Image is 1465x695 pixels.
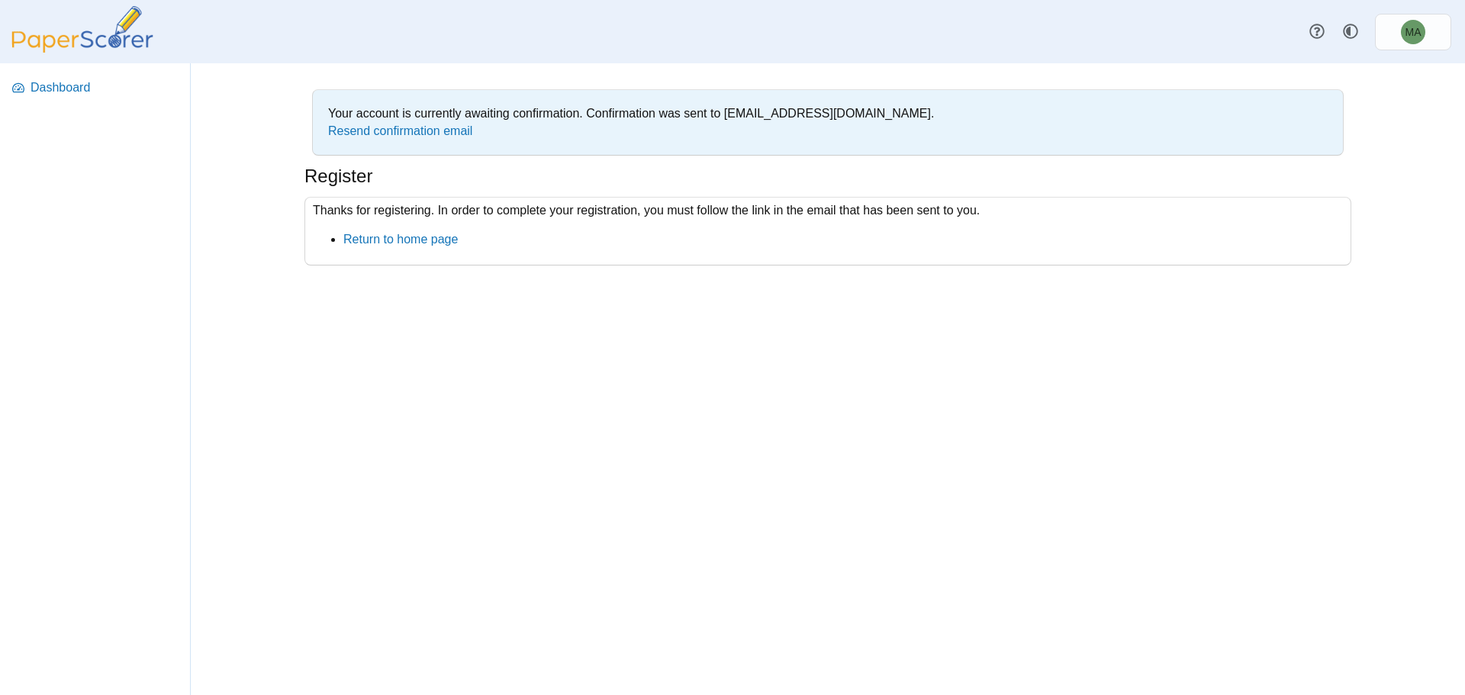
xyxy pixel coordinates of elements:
[304,197,1351,266] div: Thanks for registering. In order to complete your registration, you must follow the link in the e...
[320,98,1335,147] div: Your account is currently awaiting confirmation. Confirmation was sent to [EMAIL_ADDRESS][DOMAIN_...
[6,6,159,53] img: PaperScorer
[1375,14,1451,50] a: Melissa Alexander
[1405,27,1422,37] span: Melissa Alexander
[6,69,185,106] a: Dashboard
[1401,20,1425,44] span: Melissa Alexander
[328,124,472,137] a: Resend confirmation email
[304,163,372,189] h1: Register
[31,79,179,96] span: Dashboard
[6,42,159,55] a: PaperScorer
[343,233,458,246] a: Return to home page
